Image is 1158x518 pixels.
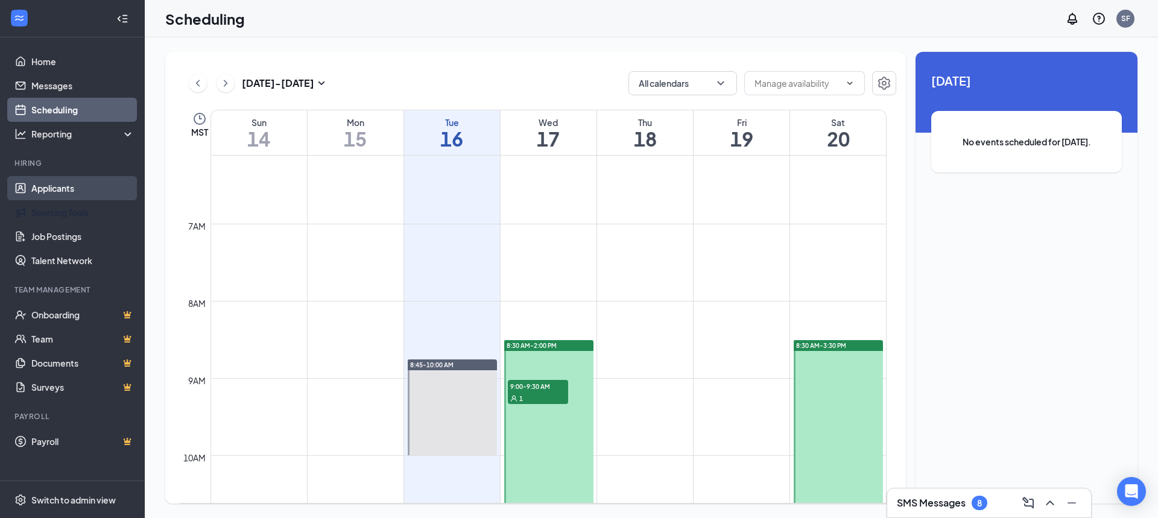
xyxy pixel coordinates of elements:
a: September 19, 2025 [694,110,789,155]
div: Tue [404,116,500,128]
svg: Minimize [1065,496,1079,510]
div: Payroll [14,411,132,422]
a: TeamCrown [31,327,134,351]
h1: 18 [597,128,693,149]
div: Thu [597,116,693,128]
svg: ChevronDown [715,77,727,89]
svg: Collapse [116,13,128,25]
h1: 20 [790,128,886,149]
a: September 16, 2025 [404,110,500,155]
a: Scheduling [31,98,134,122]
svg: QuestionInfo [1092,11,1106,26]
svg: Notifications [1065,11,1080,26]
span: MST [191,126,208,138]
a: Messages [31,74,134,98]
a: September 17, 2025 [501,110,596,155]
svg: Analysis [14,128,27,140]
h1: 19 [694,128,789,149]
button: ChevronRight [217,74,235,92]
input: Manage availability [755,77,840,90]
a: September 15, 2025 [308,110,403,155]
a: Applicants [31,176,134,200]
svg: ChevronLeft [192,76,204,90]
div: SF [1121,13,1130,24]
h3: [DATE] - [DATE] [242,77,314,90]
a: OnboardingCrown [31,303,134,327]
button: ChevronUp [1040,493,1060,513]
div: Team Management [14,285,132,295]
div: Hiring [14,158,132,168]
h3: SMS Messages [897,496,966,510]
span: 1 [519,394,523,403]
button: All calendarsChevronDown [628,71,737,95]
span: No events scheduled for [DATE]. [955,135,1098,148]
svg: ComposeMessage [1021,496,1036,510]
span: 8:45-10:00 AM [410,361,454,369]
button: ComposeMessage [1019,493,1038,513]
a: SurveysCrown [31,375,134,399]
h1: Scheduling [165,8,245,29]
div: Open Intercom Messenger [1117,477,1146,506]
div: Mon [308,116,403,128]
svg: ChevronDown [845,78,855,88]
div: Wed [501,116,596,128]
svg: WorkstreamLogo [13,12,25,24]
div: Sat [790,116,886,128]
div: 10am [181,451,208,464]
span: 8:30 AM-3:30 PM [796,341,846,350]
h1: 17 [501,128,596,149]
h1: 14 [211,128,307,149]
svg: ChevronUp [1043,496,1057,510]
a: PayrollCrown [31,429,134,453]
button: ChevronLeft [189,74,207,92]
a: September 18, 2025 [597,110,693,155]
svg: Clock [192,112,207,126]
h1: 16 [404,128,500,149]
div: Switch to admin view [31,494,116,506]
svg: User [510,395,517,402]
svg: SmallChevronDown [314,76,329,90]
span: [DATE] [931,71,1122,90]
a: September 14, 2025 [211,110,307,155]
div: 8 [977,498,982,508]
a: Sourcing Tools [31,200,134,224]
svg: ChevronRight [220,76,232,90]
button: Minimize [1062,493,1081,513]
a: Talent Network [31,248,134,273]
span: 8:30 AM-2:00 PM [507,341,557,350]
div: Reporting [31,128,135,140]
button: Settings [872,71,896,95]
div: Fri [694,116,789,128]
div: 9am [186,374,208,387]
a: September 20, 2025 [790,110,886,155]
a: Home [31,49,134,74]
svg: Settings [14,494,27,506]
div: 8am [186,297,208,310]
div: 7am [186,220,208,233]
svg: Settings [877,76,891,90]
a: DocumentsCrown [31,351,134,375]
h1: 15 [308,128,403,149]
div: Sun [211,116,307,128]
a: Job Postings [31,224,134,248]
span: 9:00-9:30 AM [508,380,568,392]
